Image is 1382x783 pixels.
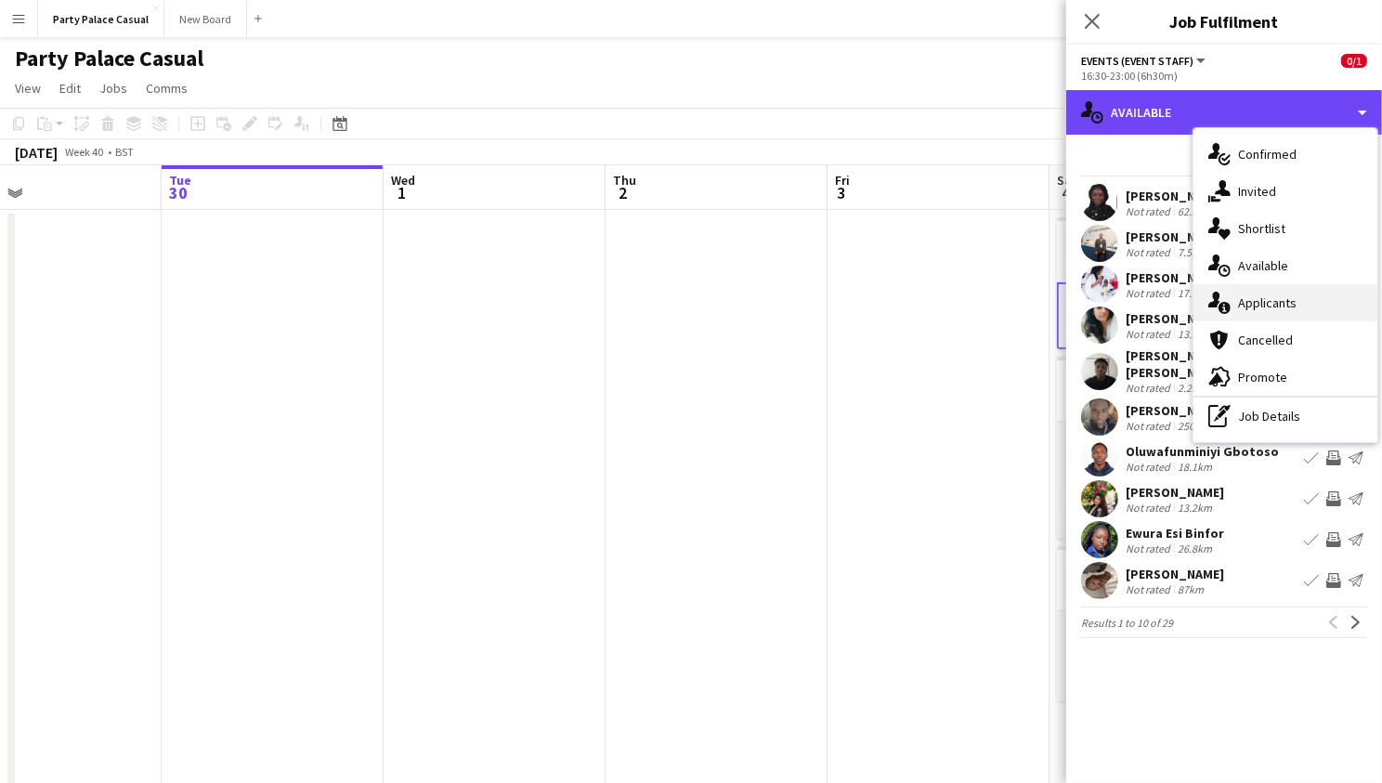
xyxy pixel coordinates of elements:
div: Not rated [1126,460,1174,474]
span: 3 [832,182,850,203]
span: 0/1 [1341,54,1367,68]
div: 250.7km [1174,419,1221,433]
button: New Board [164,1,247,37]
span: Edit [59,80,81,97]
span: Sat [1057,172,1077,189]
div: Available [1066,90,1382,135]
span: Results 1 to 10 of 29 [1081,616,1173,630]
div: Not rated [1126,245,1174,259]
app-job-card: 17:00-23:00 (6h)3/3Shuvo G Party [GEOGRAPHIC_DATA]1 RoleEvents (Event Staff)3/317:00-23:00 (6h)[P... [1057,357,1265,539]
a: Comms [138,76,195,100]
div: 13.2km [1174,501,1216,515]
div: 7.5km [1174,245,1210,259]
app-card-role: Events (Event Staff)1/219:30-23:30 (4h)[PERSON_NAME] [1057,611,1265,701]
div: 16:30-23:00 (6h30m) [1081,69,1367,83]
h3: Bambo I Wedding [1057,244,1265,261]
div: Not rated [1126,501,1174,515]
span: Shortlist [1238,220,1285,237]
div: [PERSON_NAME] [1126,566,1224,582]
div: Ewura Esi Binfor [1126,525,1224,542]
div: [DATE] [15,143,58,162]
a: Jobs [92,76,135,100]
div: Not rated [1126,582,1174,596]
span: 4 [1054,182,1077,203]
div: [PERSON_NAME] [1126,402,1224,419]
div: [PERSON_NAME] [1126,269,1224,286]
div: 87km [1174,582,1207,596]
div: 62.8km [1174,204,1216,218]
div: 2.2km [1174,381,1210,395]
span: Comms [146,80,188,97]
span: Invited [1238,183,1276,200]
div: 17.7km [1174,286,1216,300]
div: Not rated [1126,542,1174,555]
span: View [15,80,41,97]
app-card-role: Events (Event Staff)3/317:00-23:00 (6h)[PERSON_NAME][PERSON_NAME][PERSON_NAME] [1057,422,1265,539]
span: 2 [610,182,636,203]
div: Not rated [1126,286,1174,300]
span: Promote [1238,369,1287,385]
div: [PERSON_NAME] [1126,484,1224,501]
app-job-card: 16:30-23:00 (6h30m)0/1Bambo I Wedding [GEOGRAPHIC_DATA]1 RoleEvents (Event Staff)3A0/116:30-23:00... [1057,217,1265,349]
span: Week 40 [61,145,108,159]
span: Cancelled [1238,332,1293,348]
button: Party Palace Casual [38,1,164,37]
div: BST [115,145,134,159]
div: Not rated [1126,381,1174,395]
div: [PERSON_NAME] [1126,228,1224,245]
span: Thu [613,172,636,189]
a: View [7,76,48,100]
span: Applicants [1238,294,1297,311]
span: Fri [835,172,850,189]
div: Not rated [1126,327,1174,341]
h1: Party Palace Casual [15,45,203,72]
span: Tue [169,172,191,189]
span: Jobs [99,80,127,97]
div: [PERSON_NAME] [PERSON_NAME] [1126,347,1297,381]
div: Job Details [1193,398,1377,435]
div: Oluwafunminiyi Gbotoso [1126,443,1279,460]
div: Not rated [1126,419,1174,433]
div: [PERSON_NAME] [1126,310,1224,327]
app-card-role: Events (Event Staff)3A0/116:30-23:00 (6h30m) [1057,282,1265,349]
h3: [PERSON_NAME] Party [1057,573,1265,590]
div: 18.1km [1174,460,1216,474]
span: 30 [166,182,191,203]
span: Events (Event Staff) [1081,54,1193,68]
div: Not rated [1126,204,1174,218]
a: Edit [52,76,88,100]
span: 1 [388,182,415,203]
h3: Job Fulfilment [1066,9,1382,33]
div: 13.2km [1174,327,1216,341]
h3: Shuvo G Party [1057,384,1265,400]
div: 26.8km [1174,542,1216,555]
span: Confirmed [1238,146,1297,163]
button: Events (Event Staff) [1081,54,1208,68]
app-job-card: 19:30-23:30 (4h)1/2[PERSON_NAME] Party [PERSON_NAME]1 RoleEvents (Event Staff)1/219:30-23:30 (4h)... [1057,546,1265,701]
span: Available [1238,257,1288,274]
span: Wed [391,172,415,189]
div: [PERSON_NAME] [1126,188,1224,204]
